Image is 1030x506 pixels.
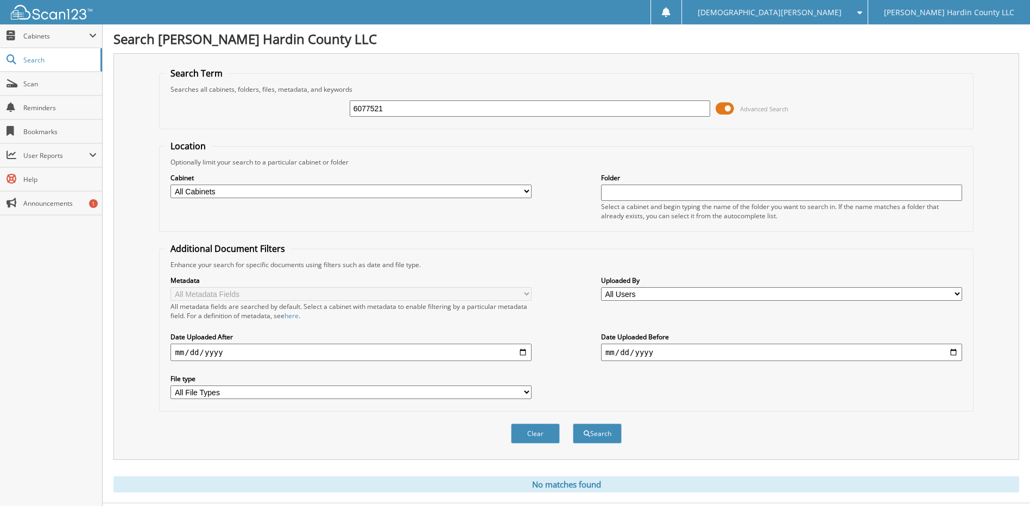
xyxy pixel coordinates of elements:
span: [DEMOGRAPHIC_DATA][PERSON_NAME] [698,9,842,16]
button: Clear [511,423,560,444]
label: Cabinet [170,173,532,182]
input: end [601,344,962,361]
legend: Search Term [165,67,228,79]
div: 1 [89,199,98,208]
label: Folder [601,173,962,182]
label: Metadata [170,276,532,285]
span: [PERSON_NAME] Hardin County LLC [884,9,1014,16]
span: Scan [23,79,97,88]
legend: Additional Document Filters [165,243,290,255]
div: Optionally limit your search to a particular cabinet or folder [165,157,967,167]
div: All metadata fields are searched by default. Select a cabinet with metadata to enable filtering b... [170,302,532,320]
span: Reminders [23,103,97,112]
div: Select a cabinet and begin typing the name of the folder you want to search in. If the name match... [601,202,962,220]
label: File type [170,374,532,383]
label: Date Uploaded Before [601,332,962,341]
h1: Search [PERSON_NAME] Hardin County LLC [113,30,1019,48]
legend: Location [165,140,211,152]
span: Bookmarks [23,127,97,136]
button: Search [573,423,622,444]
span: Cabinets [23,31,89,41]
span: Advanced Search [740,105,788,113]
span: Announcements [23,199,97,208]
a: here [285,311,299,320]
div: Searches all cabinets, folders, files, metadata, and keywords [165,85,967,94]
img: scan123-logo-white.svg [11,5,92,20]
div: No matches found [113,476,1019,492]
div: Enhance your search for specific documents using filters such as date and file type. [165,260,967,269]
span: Search [23,55,95,65]
label: Uploaded By [601,276,962,285]
span: Help [23,175,97,184]
input: start [170,344,532,361]
span: User Reports [23,151,89,160]
label: Date Uploaded After [170,332,532,341]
